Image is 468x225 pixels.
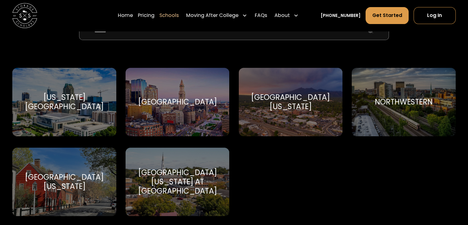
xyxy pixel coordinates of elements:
div: About [272,7,301,24]
a: Go to selected school [126,68,229,136]
a: Go to selected school [239,68,342,136]
div: [GEOGRAPHIC_DATA][US_STATE] [246,93,335,111]
a: Home [118,7,133,24]
div: [GEOGRAPHIC_DATA][US_STATE] [20,173,109,191]
a: Schools [159,7,179,24]
a: Go to selected school [12,148,116,216]
a: Pricing [138,7,154,24]
a: Go to selected school [12,68,116,136]
a: FAQs [254,7,267,24]
a: [PHONE_NUMBER] [321,12,361,19]
a: Go to selected school [126,148,229,216]
div: [GEOGRAPHIC_DATA][US_STATE] at [GEOGRAPHIC_DATA] [133,168,222,196]
a: home [12,3,37,28]
img: Storage Scholars main logo [12,3,37,28]
div: [US_STATE][GEOGRAPHIC_DATA] [20,93,109,111]
a: Get Started [366,7,408,24]
div: [GEOGRAPHIC_DATA] [138,97,217,107]
div: Moving After College [186,12,238,19]
a: Go to selected school [352,68,455,136]
div: About [274,12,290,19]
a: Log In [414,7,456,24]
div: Northwestern [375,97,433,107]
div: Moving After College [184,7,250,24]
